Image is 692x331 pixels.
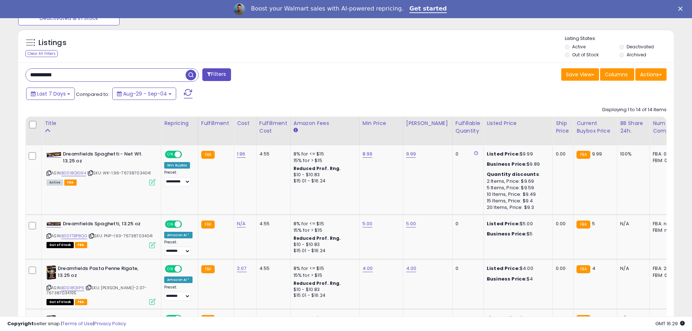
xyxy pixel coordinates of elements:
div: 20 Items, Price: $9.3 [487,204,547,211]
a: 4.00 [363,265,373,272]
div: 8% for <= $15 [294,151,354,157]
small: FBA [576,151,590,159]
a: N/A [237,220,246,227]
span: OFF [181,266,193,272]
b: Dreamfields Spaghetti - Net Wt. 13.25 oz [63,151,151,166]
span: ON [166,152,175,158]
button: Last 7 Days [26,88,75,100]
div: Preset: [164,240,193,256]
div: Preset: [164,170,193,186]
div: FBM: 0 [653,157,677,164]
div: 4.55 [259,221,285,227]
span: All listings that are currently out of stock and unavailable for purchase on Amazon [46,299,74,305]
div: ASIN: [46,265,155,304]
span: FBA [64,179,77,186]
div: 0 [456,151,478,157]
div: Amazon Fees [294,120,356,127]
span: Compared to: [76,91,109,98]
b: Reduced Prof. Rng. [294,280,341,286]
div: Preset: [164,285,193,301]
img: Profile image for Adrian [234,3,245,15]
strong: Copyright [7,320,34,327]
div: 0 [456,265,478,272]
div: FBA: 2 [653,265,677,272]
div: $10 - $10.83 [294,287,354,293]
span: FBA [75,242,87,248]
div: 4.55 [259,265,285,272]
b: Reduced Prof. Rng. [294,165,341,171]
div: Fulfillment Cost [259,120,287,135]
div: $5 [487,231,547,237]
div: ASIN: [46,221,155,247]
a: 5.00 [406,220,416,227]
div: $10 - $10.83 [294,172,354,178]
b: Dreamfields Pasta Penne Rigate, 13.25 oz [58,265,146,280]
div: Amazon AI * [164,276,193,283]
span: ON [166,221,175,227]
div: FBM: n/a [653,227,677,234]
div: $9.99 [487,151,547,157]
div: ASIN: [46,151,155,185]
b: Listed Price: [487,150,520,157]
button: Actions [635,68,667,81]
div: $5.00 [487,221,547,227]
a: 5.00 [363,220,373,227]
div: [PERSON_NAME] [406,120,449,127]
div: FBM: 0 [653,272,677,279]
div: Boost your Walmart sales with AI-powered repricing. [251,5,404,12]
b: Business Price: [487,230,527,237]
button: Filters [202,68,231,81]
div: 15% for > $15 [294,157,354,164]
small: FBA [576,265,590,273]
a: 4.00 [406,265,417,272]
span: Last 7 Days [37,90,66,97]
span: OFF [181,152,193,158]
div: $15.01 - $16.24 [294,248,354,254]
div: Min Price [363,120,400,127]
b: Business Price: [487,161,527,167]
a: 8.99 [363,150,373,158]
label: Out of Stock [572,52,599,58]
span: All listings currently available for purchase on Amazon [46,179,63,186]
div: Clear All Filters [25,50,58,57]
button: Aug-29 - Sep-04 [112,88,176,100]
div: Repricing [164,120,195,127]
img: 51v03G9IweL._SL40_.jpg [46,265,56,280]
div: 5 Items, Price: $9.59 [487,185,547,191]
div: FBA: n/a [653,221,677,227]
small: Amazon Fees. [294,127,298,134]
a: 9.99 [406,150,416,158]
div: seller snap | | [7,320,126,327]
div: Fulfillable Quantity [456,120,481,135]
label: Deactivated [627,44,654,50]
small: FBA [201,221,215,229]
span: | SKU: PNP-1.93-767387034041 [88,233,153,239]
span: | SKU: [PERSON_NAME]-2.07-767387034195 [46,285,147,296]
div: Cost [237,120,253,127]
span: Aug-29 - Sep-04 [123,90,167,97]
img: 41Rvj-VtKUL._SL40_.jpg [46,152,61,157]
a: B0018Q1G94 [61,170,86,176]
div: Amazon AI * [164,232,193,238]
b: Reduced Prof. Rng. [294,235,341,241]
a: Privacy Policy [94,320,126,327]
div: 15% for > $15 [294,227,354,234]
span: 2025-09-12 16:29 GMT [655,320,685,327]
b: Listed Price: [487,220,520,227]
div: 0.00 [556,265,568,272]
div: 8% for <= $15 [294,265,354,272]
b: Business Price: [487,275,527,282]
span: OFF [181,221,193,227]
div: N/A [620,221,644,227]
b: Dreamfields Spaghetti, 13.25 oz [63,221,151,229]
a: 1.96 [237,150,246,158]
h5: Listings [39,38,66,48]
span: 5 [592,220,595,227]
a: 2.07 [237,265,247,272]
small: FBA [201,151,215,159]
div: Title [45,120,158,127]
span: All listings that are currently out of stock and unavailable for purchase on Amazon [46,242,74,248]
span: | SKU: WK-1.96-767387034041 [87,170,151,176]
b: Quantity discounts [487,171,539,178]
span: Columns [605,71,628,78]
